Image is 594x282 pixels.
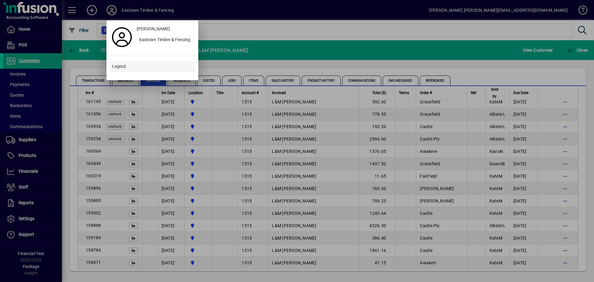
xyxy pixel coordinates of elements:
a: Profile [110,32,134,43]
button: Eastown Timber & Fencing [134,35,195,46]
button: Logout [110,61,195,72]
span: [PERSON_NAME] [137,26,170,32]
a: [PERSON_NAME] [134,24,195,35]
span: Logout [112,63,126,70]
